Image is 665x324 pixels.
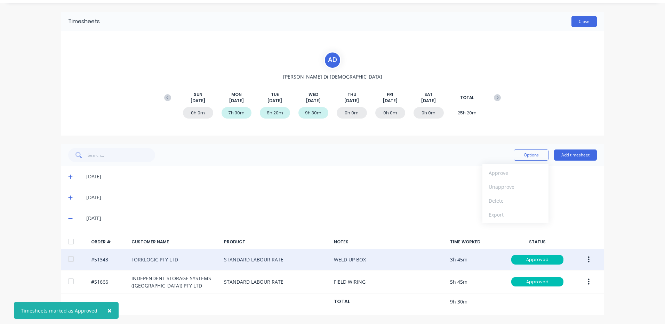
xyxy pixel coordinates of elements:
[86,214,597,222] div: [DATE]
[86,194,597,201] div: [DATE]
[194,91,202,98] span: SUN
[450,239,502,245] div: TIME WORKED
[508,239,567,245] div: STATUS
[489,182,542,192] div: Unapprove
[283,73,382,80] span: [PERSON_NAME] Di [DEMOGRAPHIC_DATA]
[309,91,318,98] span: WED
[511,254,564,265] button: Approved
[334,239,444,245] div: NOTES
[489,210,542,220] div: Export
[482,194,548,208] button: Delete
[191,98,205,104] span: [DATE]
[68,17,100,26] div: Timesheets
[511,255,563,265] div: Approved
[482,166,548,180] button: Approve
[224,239,328,245] div: PRODUCT
[131,239,218,245] div: CUSTOMER NAME
[387,91,393,98] span: FRI
[298,107,329,119] div: 9h 30m
[306,98,321,104] span: [DATE]
[21,307,97,314] div: Timesheets marked as Approved
[489,168,542,178] div: Approve
[424,91,433,98] span: SAT
[489,196,542,206] div: Delete
[101,302,119,319] button: Close
[511,277,564,287] button: Approved
[337,107,367,119] div: 0h 0m
[222,107,252,119] div: 7h 30m
[344,98,359,104] span: [DATE]
[324,51,341,69] div: A D
[383,98,398,104] span: [DATE]
[460,95,474,101] span: TOTAL
[375,107,406,119] div: 0h 0m
[482,208,548,221] button: Export
[88,148,155,162] input: Search...
[231,91,242,98] span: MON
[107,306,112,315] span: ×
[183,107,213,119] div: 0h 0m
[260,107,290,119] div: 8h 20m
[229,98,244,104] span: [DATE]
[86,173,597,180] div: [DATE]
[571,16,597,27] button: Close
[271,91,279,98] span: TUE
[421,98,436,104] span: [DATE]
[267,98,282,104] span: [DATE]
[511,277,563,287] div: Approved
[482,180,548,194] button: Unapprove
[414,107,444,119] div: 0h 0m
[347,91,356,98] span: THU
[452,107,482,119] div: 25h 20m
[91,239,126,245] div: ORDER #
[514,149,548,161] button: Options
[554,149,597,161] button: Add timesheet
